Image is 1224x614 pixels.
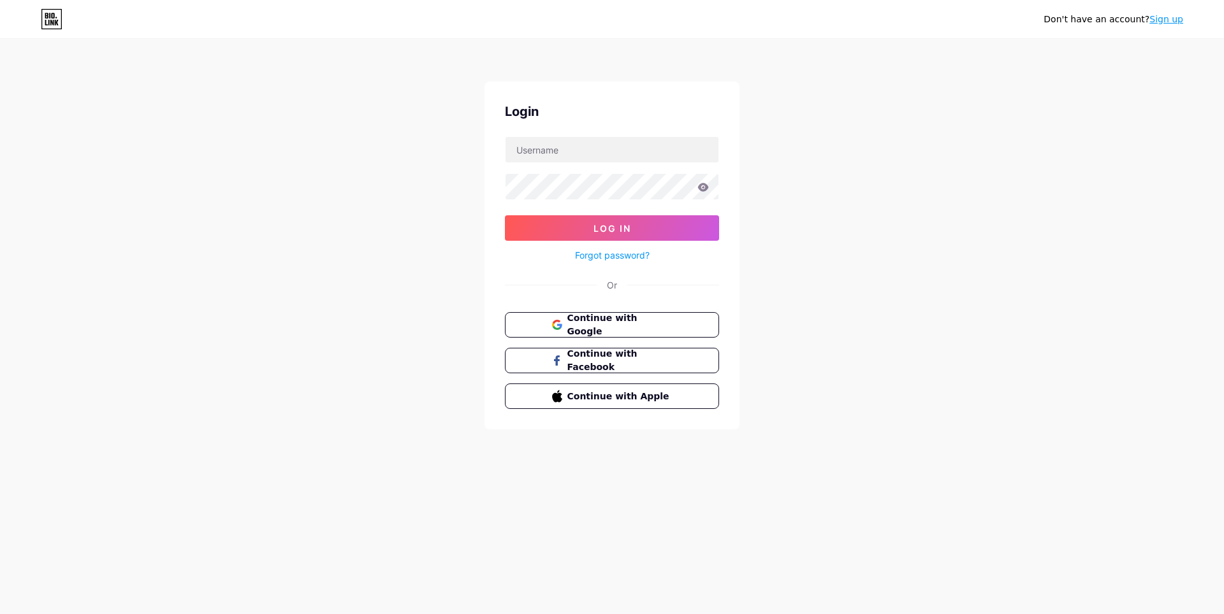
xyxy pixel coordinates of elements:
[505,348,719,373] button: Continue with Facebook
[1149,14,1183,24] a: Sign up
[506,137,718,162] input: Username
[505,383,719,409] button: Continue with Apple
[567,311,673,338] span: Continue with Google
[567,347,673,374] span: Continue with Facebook
[594,223,631,234] span: Log In
[575,248,650,262] a: Forgot password?
[505,215,719,241] button: Log In
[1044,13,1183,26] div: Don't have an account?
[607,278,617,292] div: Or
[505,102,719,121] div: Login
[505,312,719,338] button: Continue with Google
[567,390,673,403] span: Continue with Apple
